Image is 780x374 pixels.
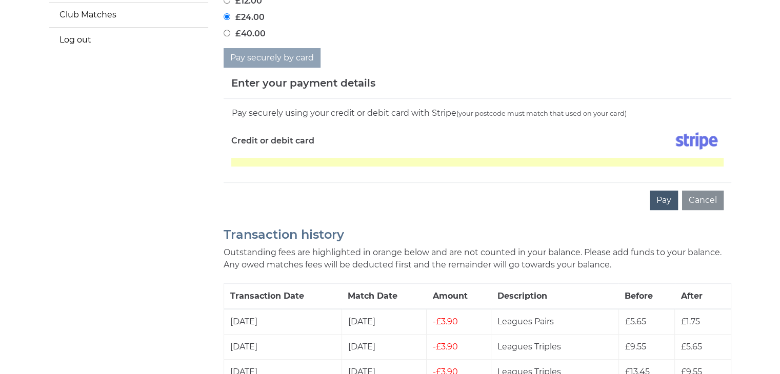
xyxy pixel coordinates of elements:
[224,228,731,241] h2: Transaction history
[456,110,627,117] small: (your postcode must match that used on your card)
[681,317,700,326] span: £1.75
[682,191,724,210] button: Cancel
[650,191,678,210] button: Pay
[675,284,731,309] th: After
[224,11,265,24] label: £24.00
[342,309,426,335] td: [DATE]
[625,317,646,326] span: £5.65
[224,28,266,40] label: £40.00
[224,246,731,271] p: Outstanding fees are highlighted in orange below and are not counted in your balance. Please add ...
[433,342,458,351] span: £3.90
[681,342,702,351] span: £5.65
[231,158,724,167] iframe: Secure card payment input frame
[49,3,208,27] a: Club Matches
[49,28,208,52] a: Log out
[491,284,618,309] th: Description
[224,284,342,309] th: Transaction Date
[491,335,618,360] td: Leagues Triples
[625,342,646,351] span: £9.55
[231,128,314,154] label: Credit or debit card
[342,284,426,309] th: Match Date
[231,107,724,120] div: Pay securely using your credit or debit card with Stripe
[224,309,342,335] td: [DATE]
[342,335,426,360] td: [DATE]
[224,335,342,360] td: [DATE]
[427,284,491,309] th: Amount
[224,48,321,68] button: Pay securely by card
[491,309,618,335] td: Leagues Pairs
[618,284,674,309] th: Before
[433,317,458,326] span: £3.90
[224,13,230,20] input: £24.00
[224,30,230,36] input: £40.00
[231,75,375,91] h5: Enter your payment details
